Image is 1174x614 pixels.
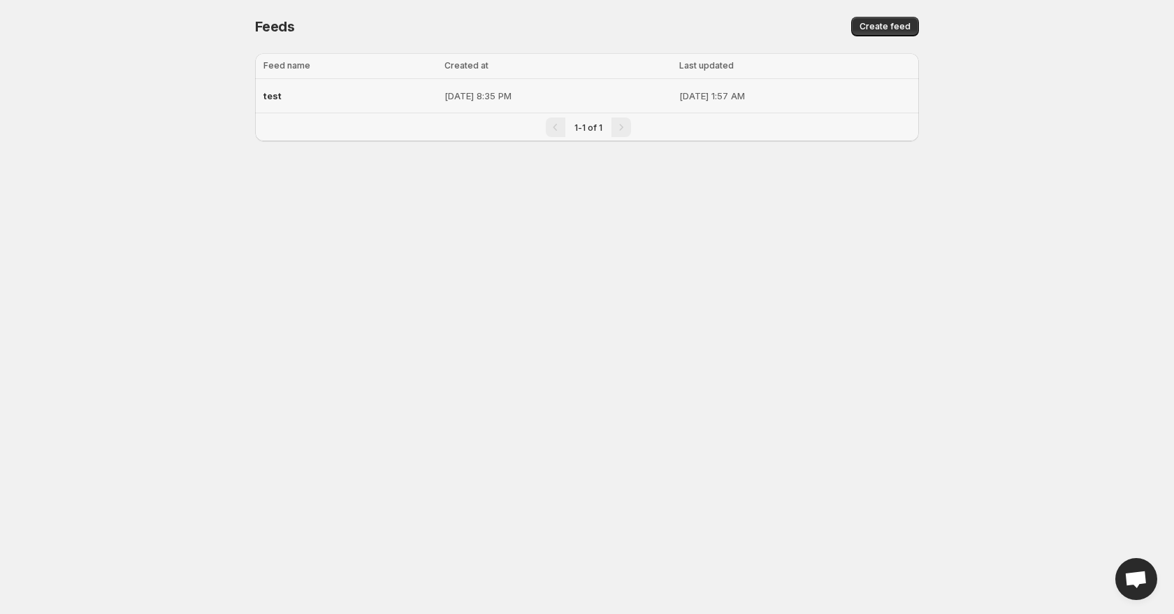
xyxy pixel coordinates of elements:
span: Feed name [263,60,310,71]
nav: Pagination [255,113,919,141]
span: 1-1 of 1 [574,122,602,133]
p: [DATE] 1:57 AM [679,89,911,103]
span: test [263,90,282,101]
div: Open chat [1115,558,1157,600]
p: [DATE] 8:35 PM [444,89,671,103]
span: Create feed [860,21,911,32]
button: Create feed [851,17,919,36]
span: Created at [444,60,488,71]
span: Last updated [679,60,734,71]
span: Feeds [255,18,295,35]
